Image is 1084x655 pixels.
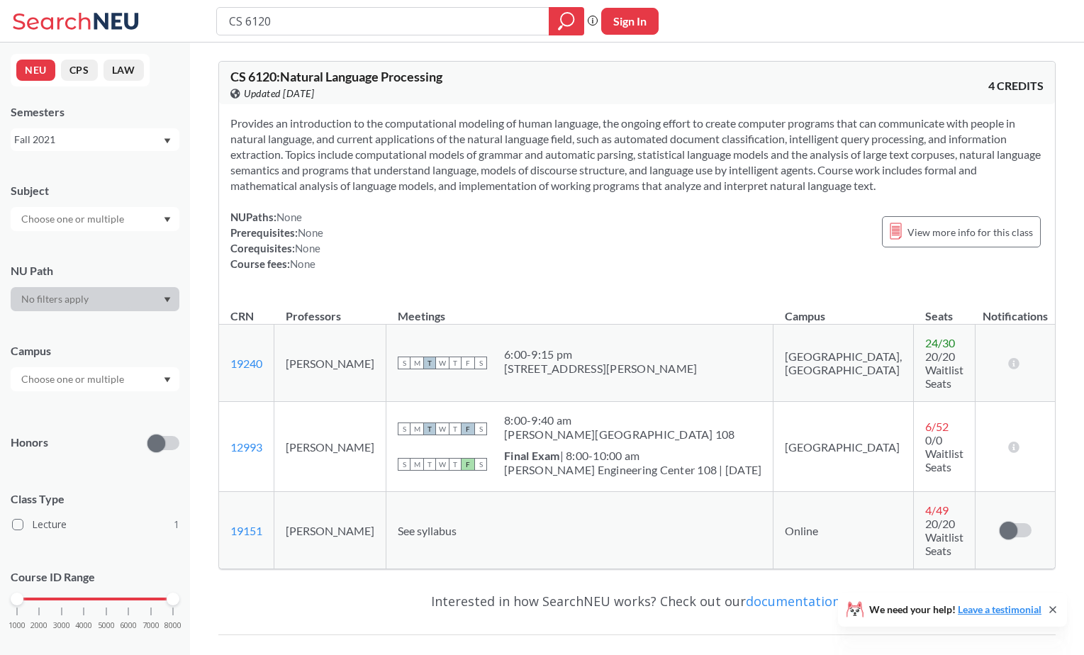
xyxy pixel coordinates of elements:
[174,517,179,532] span: 1
[504,449,761,463] div: | 8:00-10:00 am
[410,458,423,471] span: M
[12,515,179,534] label: Lecture
[230,69,442,84] span: CS 6120 : Natural Language Processing
[925,336,955,349] span: 24 / 30
[462,357,474,369] span: F
[773,492,914,569] td: Online
[925,349,963,390] span: 20/20 Waitlist Seats
[423,357,436,369] span: T
[274,294,386,325] th: Professors
[228,9,539,33] input: Class, professor, course number, "phrase"
[549,7,584,35] div: magnifying glass
[244,86,314,101] span: Updated [DATE]
[164,297,171,303] svg: Dropdown arrow
[410,422,423,435] span: M
[449,357,462,369] span: T
[504,362,697,376] div: [STREET_ADDRESS][PERSON_NAME]
[276,211,302,223] span: None
[104,60,144,81] button: LAW
[295,242,320,254] span: None
[274,492,386,569] td: [PERSON_NAME]
[398,458,410,471] span: S
[976,294,1055,325] th: Notifications
[11,343,179,359] div: Campus
[11,287,179,311] div: Dropdown arrow
[474,357,487,369] span: S
[61,60,98,81] button: CPS
[11,263,179,279] div: NU Path
[11,128,179,151] div: Fall 2021Dropdown arrow
[410,357,423,369] span: M
[14,132,162,147] div: Fall 2021
[474,458,487,471] span: S
[907,223,1033,241] span: View more info for this class
[14,211,133,228] input: Choose one or multiple
[218,581,1056,622] div: Interested in how SearchNEU works? Check out our
[11,491,179,507] span: Class Type
[290,257,315,270] span: None
[11,569,179,586] p: Course ID Range
[75,622,92,629] span: 4000
[746,593,843,610] a: documentation!
[462,458,474,471] span: F
[230,209,323,271] div: NUPaths: Prerequisites: Corequisites: Course fees:
[164,377,171,383] svg: Dropdown arrow
[773,325,914,402] td: [GEOGRAPHIC_DATA], [GEOGRAPHIC_DATA]
[14,371,133,388] input: Choose one or multiple
[230,308,254,324] div: CRN
[274,325,386,402] td: [PERSON_NAME]
[869,605,1041,615] span: We need your help!
[386,294,773,325] th: Meetings
[11,183,179,198] div: Subject
[925,517,963,557] span: 20/20 Waitlist Seats
[925,433,963,474] span: 0/0 Waitlist Seats
[449,422,462,435] span: T
[274,402,386,492] td: [PERSON_NAME]
[11,104,179,120] div: Semesters
[98,622,115,629] span: 5000
[773,294,914,325] th: Campus
[914,294,976,325] th: Seats
[164,138,171,144] svg: Dropdown arrow
[398,524,457,537] span: See syllabus
[9,622,26,629] span: 1000
[230,440,262,454] a: 12993
[925,420,949,433] span: 6 / 52
[230,116,1041,192] span: Provides an introduction to the computational modeling of human language, the ongoing effort to c...
[436,422,449,435] span: W
[436,458,449,471] span: W
[449,458,462,471] span: T
[16,60,55,81] button: NEU
[143,622,160,629] span: 7000
[925,503,949,517] span: 4 / 49
[230,524,262,537] a: 19151
[398,357,410,369] span: S
[958,603,1041,615] a: Leave a testimonial
[474,422,487,435] span: S
[164,622,181,629] span: 8000
[773,402,914,492] td: [GEOGRAPHIC_DATA]
[423,422,436,435] span: T
[11,207,179,231] div: Dropdown arrow
[988,78,1044,94] span: 4 CREDITS
[298,226,323,239] span: None
[436,357,449,369] span: W
[504,413,735,427] div: 8:00 - 9:40 am
[504,463,761,477] div: [PERSON_NAME] Engineering Center 108 | [DATE]
[423,458,436,471] span: T
[230,357,262,370] a: 19240
[11,435,48,451] p: Honors
[53,622,70,629] span: 3000
[120,622,137,629] span: 6000
[462,422,474,435] span: F
[558,11,575,31] svg: magnifying glass
[601,8,659,35] button: Sign In
[504,347,697,362] div: 6:00 - 9:15 pm
[30,622,48,629] span: 2000
[504,427,735,442] div: [PERSON_NAME][GEOGRAPHIC_DATA] 108
[504,449,560,462] b: Final Exam
[11,367,179,391] div: Dropdown arrow
[164,217,171,223] svg: Dropdown arrow
[398,422,410,435] span: S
